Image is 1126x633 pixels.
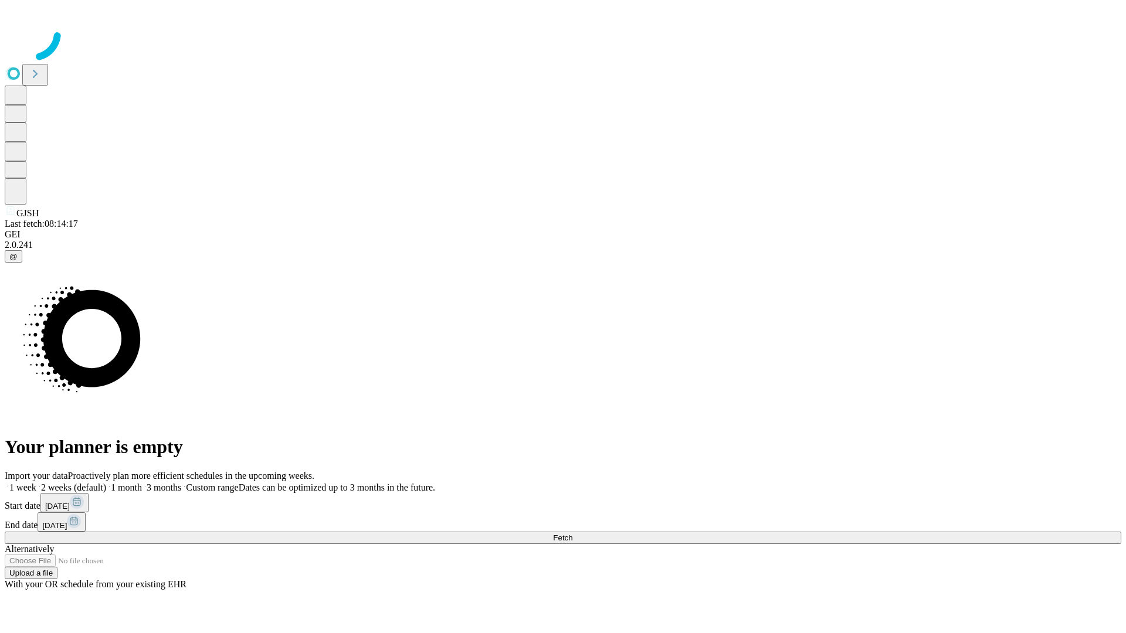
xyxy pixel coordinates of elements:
[186,482,238,492] span: Custom range
[38,512,86,532] button: [DATE]
[5,471,68,481] span: Import your data
[5,512,1121,532] div: End date
[5,229,1121,240] div: GEI
[9,252,18,261] span: @
[239,482,435,492] span: Dates can be optimized up to 3 months in the future.
[5,219,78,229] span: Last fetch: 08:14:17
[42,521,67,530] span: [DATE]
[40,493,89,512] button: [DATE]
[5,250,22,263] button: @
[5,436,1121,458] h1: Your planner is empty
[111,482,142,492] span: 1 month
[5,493,1121,512] div: Start date
[147,482,181,492] span: 3 months
[9,482,36,492] span: 1 week
[5,532,1121,544] button: Fetch
[45,502,70,511] span: [DATE]
[41,482,106,492] span: 2 weeks (default)
[68,471,314,481] span: Proactively plan more efficient schedules in the upcoming weeks.
[5,240,1121,250] div: 2.0.241
[5,579,186,589] span: With your OR schedule from your existing EHR
[5,567,57,579] button: Upload a file
[16,208,39,218] span: GJSH
[5,544,54,554] span: Alternatively
[553,533,572,542] span: Fetch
